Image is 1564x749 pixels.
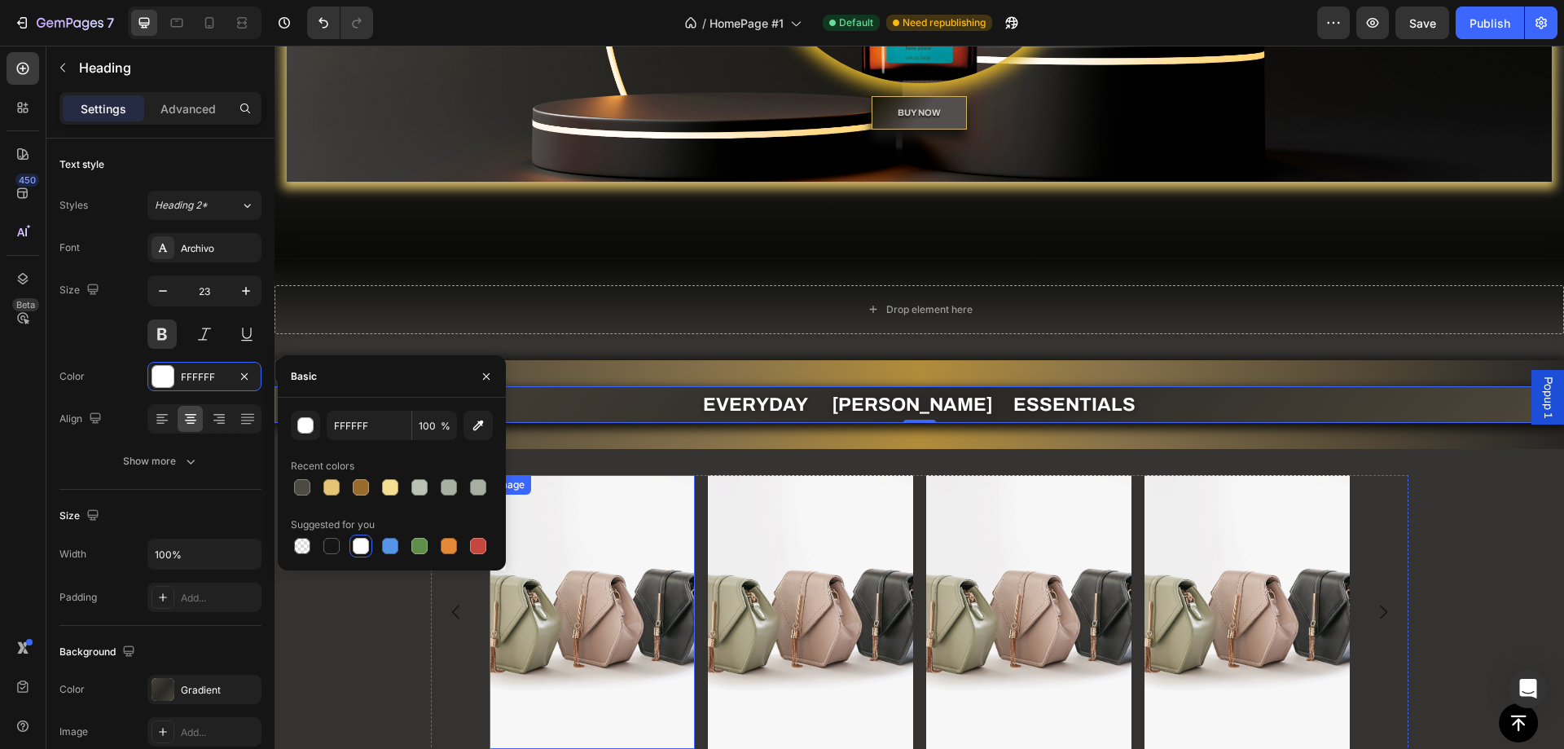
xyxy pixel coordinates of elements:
[107,13,114,33] p: 7
[59,240,80,255] div: Font
[59,641,138,663] div: Background
[20,318,65,333] div: Heading
[710,15,784,32] span: HomePage #1
[327,411,411,440] input: Eg: FFFFFF
[59,725,88,739] div: Image
[1086,544,1131,589] button: Carousel Next Arrow
[148,540,261,569] input: Auto
[12,298,39,311] div: Beta
[160,100,216,117] p: Advanced
[870,430,1075,703] img: image_demo.jpg
[291,459,354,474] div: Recent colors
[15,174,39,187] div: 450
[59,280,103,302] div: Size
[7,7,121,39] button: 7
[1470,15,1510,32] div: Publish
[291,518,375,532] div: Suggested for you
[218,432,253,447] div: Image
[59,505,103,527] div: Size
[155,198,208,213] span: Heading 2*
[1409,16,1436,30] span: Save
[652,430,857,703] img: image_demo.jpg
[181,725,257,740] div: Add...
[181,591,257,606] div: Add...
[839,15,873,30] span: Default
[1395,7,1449,39] button: Save
[275,46,1564,749] iframe: Design area
[1509,669,1548,708] div: Open Intercom Messenger
[59,369,85,384] div: Color
[702,15,706,32] span: /
[307,7,373,39] div: Undo/Redo
[59,547,86,562] div: Width
[433,430,639,703] img: image_demo.jpg
[59,590,97,605] div: Padding
[903,15,986,30] span: Need republishing
[1456,7,1524,39] button: Publish
[159,544,204,589] button: Carousel Back Arrow
[59,447,261,476] button: Show more
[215,430,420,703] img: image_demo.jpg
[59,408,105,430] div: Align
[123,453,199,469] div: Show more
[59,157,104,172] div: Text style
[623,60,666,74] div: Rich Text Editor. Editing area: main
[1265,331,1281,372] span: Popup 1
[291,369,317,384] div: Basic
[181,241,257,256] div: Archivo
[181,370,228,385] div: FFFFFF
[2,342,1288,376] p: EVERYDAY [PERSON_NAME] ESSENTIALS
[623,62,666,72] strong: BUY NOW
[612,258,698,271] div: Drop element here
[147,191,261,220] button: Heading 2*
[81,100,126,117] p: Settings
[181,683,257,698] div: Gradient
[59,682,85,697] div: Color
[441,419,450,434] span: %
[59,198,88,213] div: Styles
[79,58,255,77] p: Heading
